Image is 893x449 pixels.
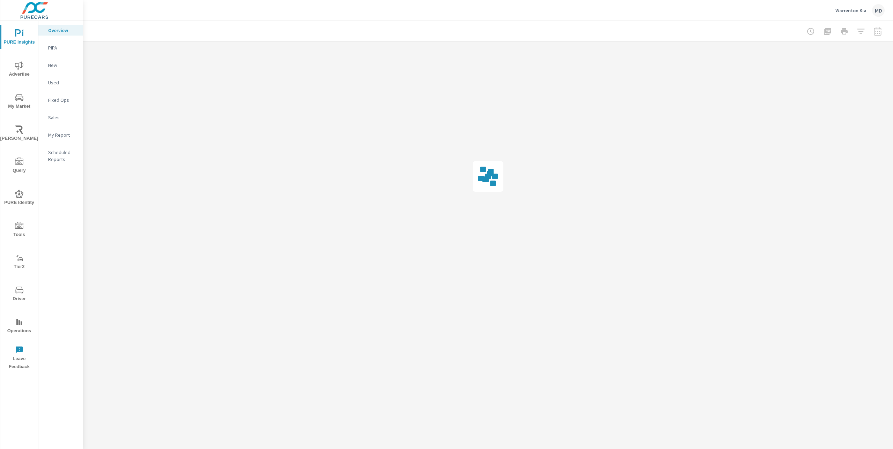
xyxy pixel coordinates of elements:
[48,131,77,138] p: My Report
[38,77,83,88] div: Used
[48,79,77,86] p: Used
[872,4,885,17] div: MD
[2,158,36,175] span: Query
[38,25,83,36] div: Overview
[38,147,83,165] div: Scheduled Reports
[38,43,83,53] div: PIPA
[2,93,36,111] span: My Market
[48,62,77,69] p: New
[48,97,77,104] p: Fixed Ops
[38,130,83,140] div: My Report
[38,60,83,70] div: New
[2,222,36,239] span: Tools
[835,7,866,14] p: Warrenton Kia
[2,190,36,207] span: PURE Identity
[48,114,77,121] p: Sales
[2,61,36,78] span: Advertise
[48,44,77,51] p: PIPA
[48,149,77,163] p: Scheduled Reports
[2,286,36,303] span: Driver
[2,125,36,143] span: [PERSON_NAME]
[38,95,83,105] div: Fixed Ops
[48,27,77,34] p: Overview
[0,21,38,374] div: nav menu
[2,29,36,46] span: PURE Insights
[2,254,36,271] span: Tier2
[38,112,83,123] div: Sales
[2,318,36,335] span: Operations
[2,346,36,371] span: Leave Feedback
